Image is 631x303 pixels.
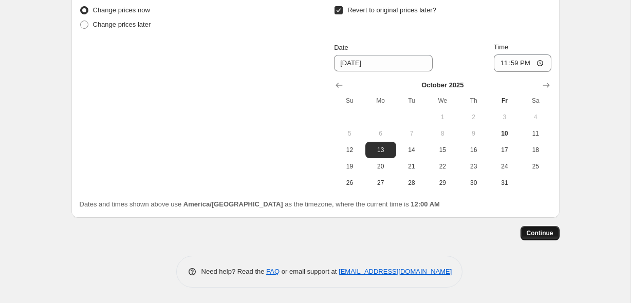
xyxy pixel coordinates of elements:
[431,179,454,187] span: 29
[338,146,361,154] span: 12
[431,162,454,171] span: 22
[334,92,365,109] th: Sunday
[527,229,553,237] span: Continue
[520,125,551,142] button: Saturday October 11 2025
[431,129,454,138] span: 8
[396,158,427,175] button: Tuesday October 21 2025
[493,129,516,138] span: 10
[458,109,489,125] button: Thursday October 2 2025
[458,158,489,175] button: Thursday October 23 2025
[365,92,396,109] th: Monday
[431,97,454,105] span: We
[493,179,516,187] span: 31
[524,113,547,121] span: 4
[489,92,520,109] th: Friday
[493,146,516,154] span: 17
[334,55,433,71] input: 10/9/2025
[396,125,427,142] button: Tuesday October 7 2025
[489,158,520,175] button: Friday October 24 2025
[93,6,150,14] span: Change prices now
[334,44,348,51] span: Date
[80,200,440,208] span: Dates and times shown above use as the timezone, where the current time is
[396,175,427,191] button: Tuesday October 28 2025
[332,78,346,92] button: Show previous month, September 2025
[520,142,551,158] button: Saturday October 18 2025
[369,162,392,171] span: 20
[365,158,396,175] button: Monday October 20 2025
[462,129,485,138] span: 9
[338,129,361,138] span: 5
[489,125,520,142] button: Today Friday October 10 2025
[539,78,553,92] button: Show next month, November 2025
[400,146,423,154] span: 14
[338,97,361,105] span: Su
[400,97,423,105] span: Tu
[93,21,151,28] span: Change prices later
[400,129,423,138] span: 7
[427,109,458,125] button: Wednesday October 1 2025
[524,129,547,138] span: 11
[339,268,452,275] a: [EMAIL_ADDRESS][DOMAIN_NAME]
[494,43,508,51] span: Time
[520,109,551,125] button: Saturday October 4 2025
[458,92,489,109] th: Thursday
[411,200,440,208] b: 12:00 AM
[462,162,485,171] span: 23
[520,92,551,109] th: Saturday
[369,129,392,138] span: 6
[338,179,361,187] span: 26
[427,158,458,175] button: Wednesday October 22 2025
[493,97,516,105] span: Fr
[347,6,436,14] span: Revert to original prices later?
[431,113,454,121] span: 1
[524,162,547,171] span: 25
[431,146,454,154] span: 15
[521,226,560,240] button: Continue
[520,158,551,175] button: Saturday October 25 2025
[427,92,458,109] th: Wednesday
[458,175,489,191] button: Thursday October 30 2025
[183,200,283,208] b: America/[GEOGRAPHIC_DATA]
[462,113,485,121] span: 2
[396,142,427,158] button: Tuesday October 14 2025
[524,97,547,105] span: Sa
[365,142,396,158] button: Monday October 13 2025
[266,268,280,275] a: FAQ
[365,125,396,142] button: Monday October 6 2025
[369,97,392,105] span: Mo
[334,125,365,142] button: Sunday October 5 2025
[462,97,485,105] span: Th
[400,179,423,187] span: 28
[334,142,365,158] button: Sunday October 12 2025
[427,125,458,142] button: Wednesday October 8 2025
[489,109,520,125] button: Friday October 3 2025
[369,146,392,154] span: 13
[493,113,516,121] span: 3
[489,142,520,158] button: Friday October 17 2025
[524,146,547,154] span: 18
[396,92,427,109] th: Tuesday
[489,175,520,191] button: Friday October 31 2025
[338,162,361,171] span: 19
[365,175,396,191] button: Monday October 27 2025
[427,142,458,158] button: Wednesday October 15 2025
[458,142,489,158] button: Thursday October 16 2025
[427,175,458,191] button: Wednesday October 29 2025
[493,162,516,171] span: 24
[494,54,551,72] input: 12:00
[462,179,485,187] span: 30
[400,162,423,171] span: 21
[334,175,365,191] button: Sunday October 26 2025
[458,125,489,142] button: Thursday October 9 2025
[334,158,365,175] button: Sunday October 19 2025
[280,268,339,275] span: or email support at
[201,268,267,275] span: Need help? Read the
[369,179,392,187] span: 27
[462,146,485,154] span: 16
